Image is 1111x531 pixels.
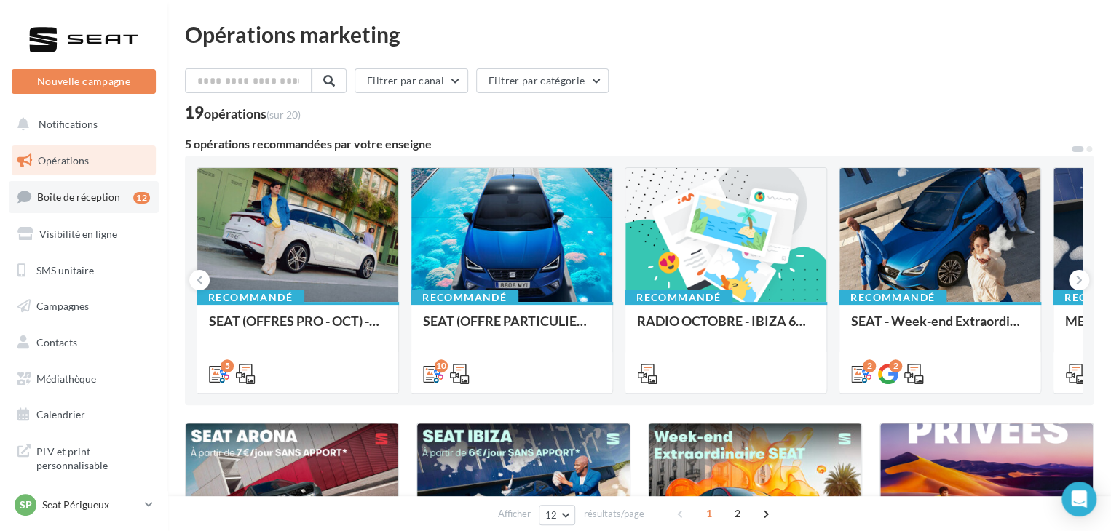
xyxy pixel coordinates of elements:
[42,498,139,512] p: Seat Périgueux
[498,507,531,521] span: Afficher
[185,138,1070,150] div: 5 opérations recommandées par votre enseigne
[625,290,732,306] div: Recommandé
[435,359,448,372] div: 10
[221,359,234,372] div: 5
[209,314,387,343] div: SEAT (OFFRES PRO - OCT) - SOCIAL MEDIA
[9,181,159,212] a: Boîte de réception12
[839,290,946,306] div: Recommandé
[9,291,159,322] a: Campagnes
[9,109,153,140] button: Notifications
[476,68,609,93] button: Filtrer par catégorie
[36,372,96,385] span: Médiathèque
[9,255,159,286] a: SMS unitaire
[20,498,32,512] span: SP
[12,491,156,519] a: SP Seat Périgueux
[539,505,576,525] button: 12
[204,107,301,120] div: opérations
[637,314,815,343] div: RADIO OCTOBRE - IBIZA 6€/Jour + Week-end extraordinaire
[36,490,150,522] span: Campagnes DataOnDemand
[266,108,301,121] span: (sur 20)
[9,484,159,527] a: Campagnes DataOnDemand
[9,219,159,249] a: Visibilité en ligne
[38,154,89,167] span: Opérations
[355,68,468,93] button: Filtrer par canal
[37,191,120,203] span: Boîte de réception
[36,408,85,420] span: Calendrier
[423,314,601,343] div: SEAT (OFFRE PARTICULIER - OCT) - SOCIAL MEDIA
[583,507,644,521] span: résultats/page
[889,359,902,372] div: 2
[9,436,159,479] a: PLV et print personnalisable
[726,502,749,525] span: 2
[36,263,94,276] span: SMS unitaire
[185,105,301,121] div: 19
[9,327,159,358] a: Contacts
[133,192,150,204] div: 12
[185,23,1094,45] div: Opérations marketing
[36,442,150,473] span: PLV et print personnalisable
[39,228,117,240] span: Visibilité en ligne
[863,359,876,372] div: 2
[36,300,89,312] span: Campagnes
[411,290,518,306] div: Recommandé
[9,364,159,394] a: Médiathèque
[851,314,1029,343] div: SEAT - Week-end Extraordinaire ([GEOGRAPHIC_DATA]) - OCTOBRE
[39,118,98,130] span: Notifications
[9,145,159,176] a: Opérations
[36,336,77,348] span: Contacts
[1061,482,1096,516] div: Open Intercom Messenger
[12,69,156,94] button: Nouvelle campagne
[197,290,304,306] div: Recommandé
[545,509,558,521] span: 12
[697,502,721,525] span: 1
[9,399,159,430] a: Calendrier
